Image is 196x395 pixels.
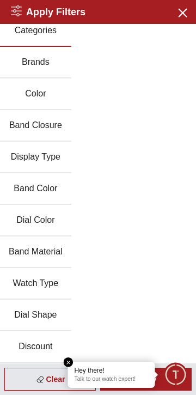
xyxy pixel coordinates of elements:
p: Talk to our watch expert! [75,376,149,384]
em: Close tooltip [64,357,73,367]
div: Chat Widget [164,363,188,387]
h2: Apply Filters [11,4,85,20]
div: Clear [4,368,96,391]
div: Hey there! [75,366,149,375]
